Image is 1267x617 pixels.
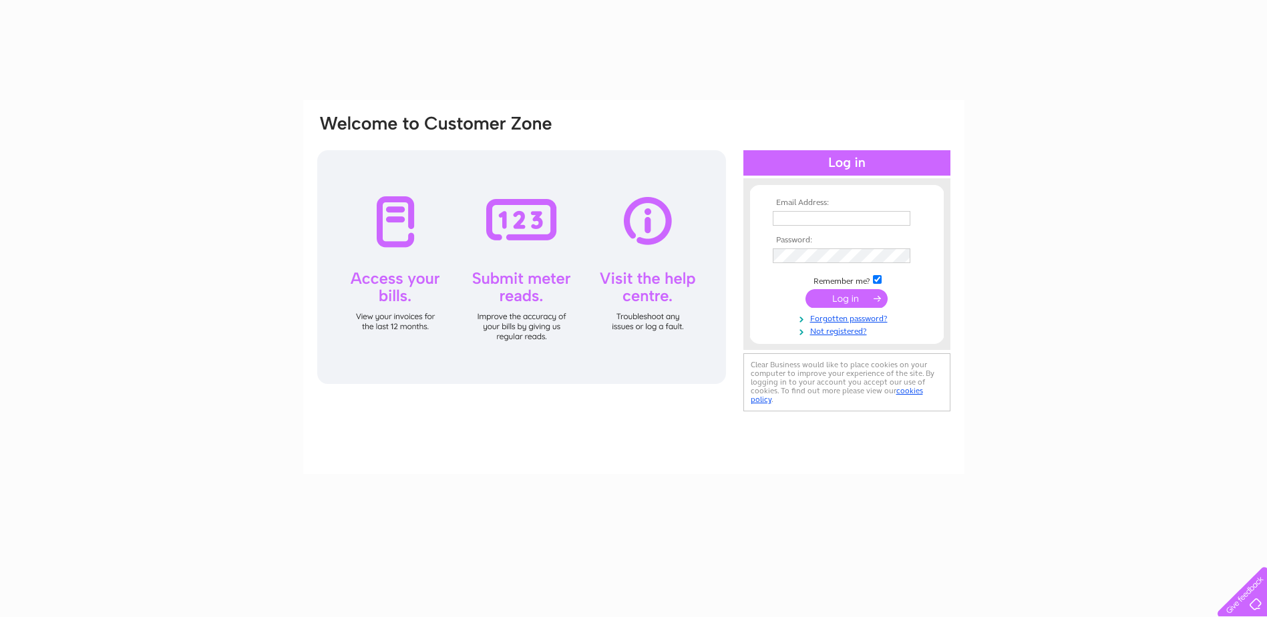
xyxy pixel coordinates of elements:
[773,324,924,337] a: Not registered?
[773,311,924,324] a: Forgotten password?
[805,289,888,308] input: Submit
[751,386,923,404] a: cookies policy
[743,353,950,411] div: Clear Business would like to place cookies on your computer to improve your experience of the sit...
[769,273,924,286] td: Remember me?
[769,236,924,245] th: Password:
[769,198,924,208] th: Email Address:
